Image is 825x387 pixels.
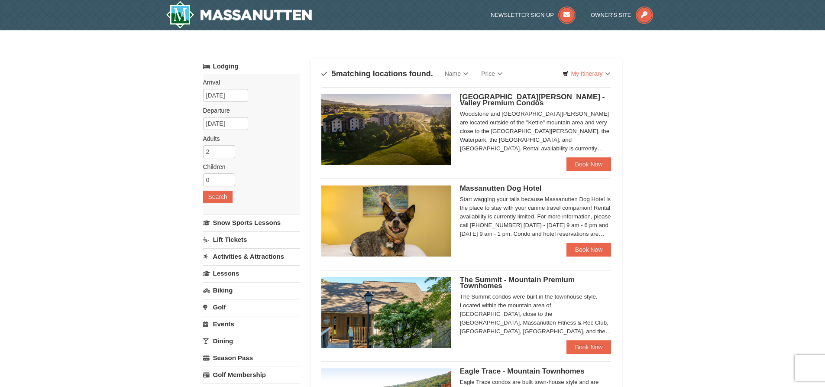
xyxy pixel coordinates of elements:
span: [GEOGRAPHIC_DATA][PERSON_NAME] - Valley Premium Condos [460,93,605,107]
label: Adults [203,134,293,143]
img: 27428181-5-81c892a3.jpg [321,185,451,257]
span: Newsletter Sign Up [491,12,554,18]
img: 19219041-4-ec11c166.jpg [321,94,451,165]
a: Season Pass [203,350,300,366]
a: Biking [203,282,300,298]
a: Book Now [566,243,611,257]
span: Eagle Trace - Mountain Townhomes [460,367,585,375]
span: Owner's Site [591,12,631,18]
a: Lift Tickets [203,231,300,247]
div: The Summit condos were built in the townhouse style. Located within the mountain area of [GEOGRAP... [460,293,611,336]
a: Snow Sports Lessons [203,215,300,231]
a: Events [203,316,300,332]
a: Golf [203,299,300,315]
a: Name [438,65,475,82]
a: Lodging [203,59,300,74]
a: Owner's Site [591,12,653,18]
label: Departure [203,106,293,115]
a: Book Now [566,157,611,171]
a: Activities & Attractions [203,248,300,264]
a: Lessons [203,265,300,281]
a: Dining [203,333,300,349]
a: Massanutten Resort [166,1,312,29]
div: Start wagging your tails because Massanutten Dog Hotel is the place to stay with your canine trav... [460,195,611,238]
label: Arrival [203,78,293,87]
span: Massanutten Dog Hotel [460,184,542,192]
a: Book Now [566,340,611,354]
a: Price [475,65,509,82]
button: Search [203,191,233,203]
label: Children [203,163,293,171]
a: My Itinerary [557,67,615,80]
div: Woodstone and [GEOGRAPHIC_DATA][PERSON_NAME] are located outside of the "Kettle" mountain area an... [460,110,611,153]
span: The Summit - Mountain Premium Townhomes [460,276,575,290]
a: Newsletter Sign Up [491,12,576,18]
img: Massanutten Resort Logo [166,1,312,29]
img: 19219034-1-0eee7e00.jpg [321,277,451,348]
a: Golf Membership [203,367,300,383]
